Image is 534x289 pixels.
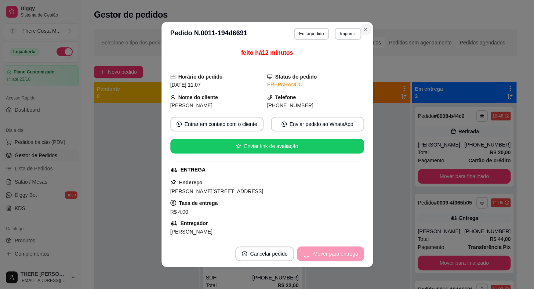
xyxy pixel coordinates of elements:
[241,50,293,56] span: feito há 12 minutos
[170,82,201,88] span: [DATE] 11:07
[170,117,264,131] button: whats-appEntrar em contato com o cliente
[267,95,272,100] span: phone
[170,139,364,153] button: starEnviar link de avaliação
[267,102,313,108] span: [PHONE_NUMBER]
[181,220,208,226] strong: Entregador
[170,200,176,206] span: dollar
[267,74,272,79] span: desktop
[360,24,371,35] button: Close
[219,236,269,251] button: Copiar Endereço
[179,180,203,185] strong: Endereço
[275,94,296,100] strong: Telefone
[275,74,317,80] strong: Status do pedido
[170,188,264,194] span: [PERSON_NAME][STREET_ADDRESS]
[170,95,175,100] span: user
[178,94,218,100] strong: Nome do cliente
[170,209,188,215] span: R$ 4,00
[335,28,361,40] button: Imprimir
[269,236,315,251] button: Editar motoboy
[170,102,212,108] span: [PERSON_NAME]
[294,28,329,40] button: Editarpedido
[235,246,294,261] button: close-circleCancelar pedido
[179,200,218,206] strong: Taxa de entrega
[170,229,212,235] span: [PERSON_NAME]
[181,166,206,174] div: ENTREGA
[242,251,247,256] span: close-circle
[170,179,176,185] span: pushpin
[170,74,175,79] span: calendar
[170,28,247,40] h3: Pedido N. 0011-194d6691
[236,144,241,149] span: star
[281,122,287,127] span: whats-app
[271,117,364,131] button: whats-appEnviar pedido ao WhatsApp
[267,81,364,88] div: PREPARANDO
[178,74,223,80] strong: Horário do pedido
[177,122,182,127] span: whats-app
